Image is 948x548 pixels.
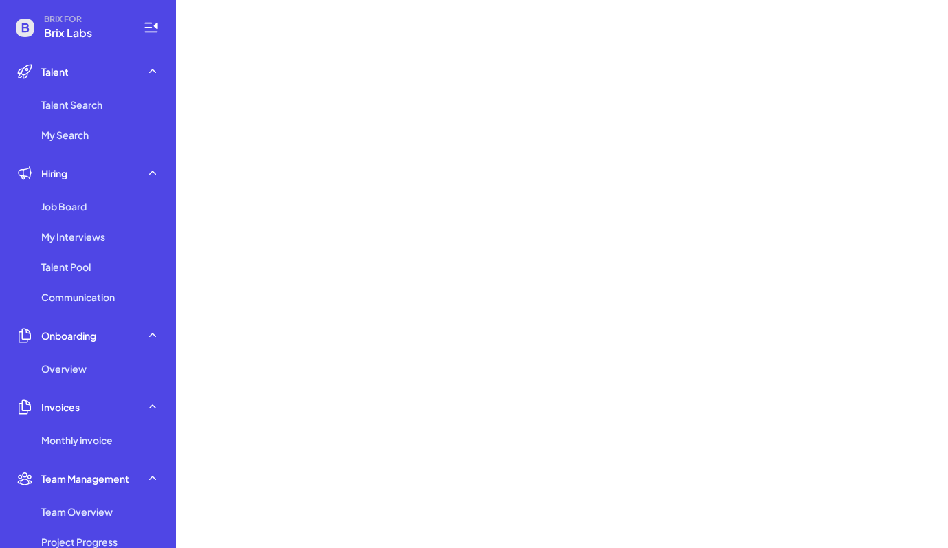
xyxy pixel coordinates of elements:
[41,290,115,304] span: Communication
[41,433,113,447] span: Monthly invoice
[41,65,69,78] span: Talent
[41,400,80,414] span: Invoices
[41,362,87,375] span: Overview
[41,329,96,342] span: Onboarding
[41,98,102,111] span: Talent Search
[44,14,126,25] span: BRIX FOR
[41,505,113,518] span: Team Overview
[41,199,87,213] span: Job Board
[44,25,126,41] span: Brix Labs
[41,260,91,274] span: Talent Pool
[41,128,89,142] span: My Search
[41,230,105,243] span: My Interviews
[41,166,67,180] span: Hiring
[41,472,129,485] span: Team Management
